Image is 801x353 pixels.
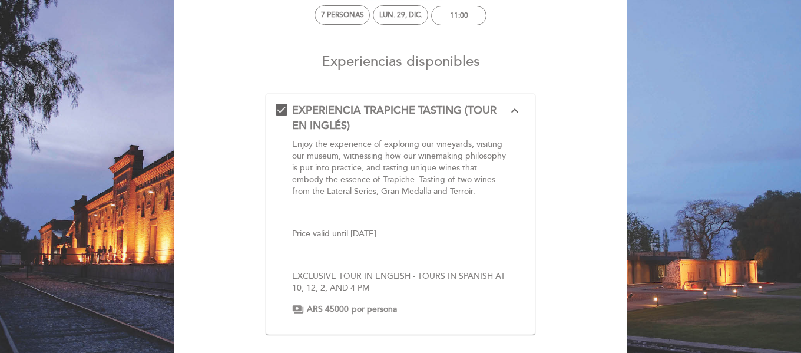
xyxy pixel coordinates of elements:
[292,228,508,240] p: Price valid until [DATE]
[508,104,522,118] i: expand_less
[379,11,422,19] div: lun. 29, dic.
[292,138,508,197] p: Enjoy the experience of exploring our vineyards, visiting our museum, witnessing how our winemaki...
[292,270,508,294] p: EXCLUSIVE TOUR IN ENGLISH - TOURS IN SPANISH AT 10, 12, 2, AND 4 PM
[307,303,349,315] span: ARS 45000
[321,11,364,19] span: 7 personas
[450,11,468,20] div: 11:00
[292,303,304,315] span: payments
[292,104,497,132] span: EXPERIENCIA TRAPICHE TASTING (TOUR EN INGLÉS)
[322,53,480,70] span: Experiencias disponibles
[276,103,526,315] md-checkbox: EXPERIENCIA TRAPICHE TASTING (TOUR EN INGLÉS) expand_less Enjoy the experience of exploring our v...
[352,303,397,315] span: por persona
[504,103,525,118] button: expand_less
